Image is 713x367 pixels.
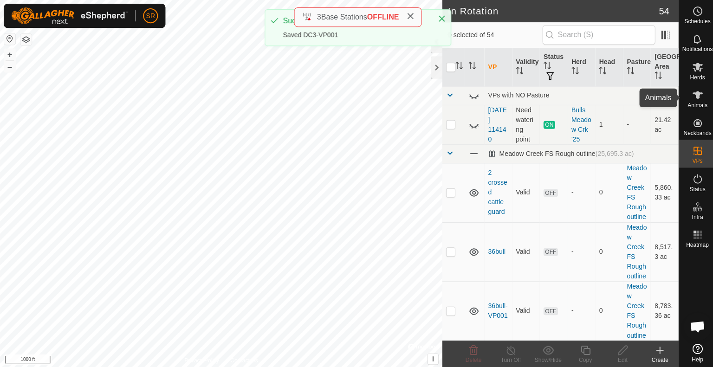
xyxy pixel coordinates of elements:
div: Meadow Creek FS Rough outline [486,149,631,157]
div: Edit [602,354,639,363]
div: Create [639,354,676,363]
img: Gallagher Logo [11,7,127,24]
div: - [569,305,590,315]
p-sorticon: Activate to sort [596,68,604,76]
a: Privacy Policy [184,355,219,363]
p-sorticon: Activate to sort [467,63,474,71]
a: Meadow Creek FS Rough outline [624,223,644,279]
a: Contact Us [229,355,257,363]
button: i [426,353,436,363]
span: Animals [685,102,705,108]
button: Close [434,12,447,25]
button: Map Layers [20,34,32,45]
span: 0 selected of 54 [446,30,540,40]
td: Valid [510,162,538,221]
div: - [569,246,590,256]
span: Heatmap [683,241,706,247]
span: Notifications [680,46,710,52]
th: Head [593,48,621,86]
th: VP [482,48,510,86]
p-sorticon: Activate to sort [652,73,659,80]
span: Base Stations [320,13,366,21]
td: 5,860.33 ac [648,162,676,221]
div: Copy [564,354,602,363]
p-sorticon: Activate to sort [624,68,632,76]
td: Need watering point [510,104,538,144]
td: 8,517.3 ac [648,221,676,280]
span: OFFLINE [366,13,397,21]
th: Pasture [621,48,648,86]
th: [GEOGRAPHIC_DATA] Area [648,48,676,86]
a: 36bull [486,247,503,254]
td: Valid [510,280,538,339]
button: + [4,49,15,60]
th: Status [538,48,565,86]
a: [DATE] 114140 [486,106,505,142]
span: Infra [689,213,700,219]
span: i [430,354,432,361]
a: 2 crossed cattle guard [486,168,505,215]
a: Meadow Creek FS Rough outline [624,164,644,220]
input: Search (S) [540,25,653,45]
td: 0 [593,162,621,221]
p-sorticon: Activate to sort [514,68,521,76]
div: Success [282,15,427,26]
td: 0 [593,221,621,280]
div: Open chat [681,311,709,339]
span: 54 [656,4,667,18]
p-sorticon: Activate to sort [569,68,577,76]
span: SR [145,11,154,21]
div: - [569,187,590,197]
span: OFF [541,247,555,255]
a: Meadow Creek FS Rough outline [624,282,644,338]
th: Validity [510,48,538,86]
span: Herds [687,74,702,80]
p-sorticon: Activate to sort [541,63,549,71]
h2: In Rotation [446,6,656,17]
div: Bulls Meadow Crk '25 [569,105,590,144]
span: Schedules [681,19,707,24]
span: ON [541,121,552,129]
div: Show/Hide [527,354,564,363]
span: Neckbands [681,130,708,135]
td: - [621,104,648,144]
td: Valid [510,221,538,280]
td: 0 [593,280,621,339]
span: Delete [464,355,480,362]
td: 8,783.36 ac [648,280,676,339]
div: VPs with NO Pasture [486,91,672,99]
span: Status [687,186,702,191]
span: (25,695.3 ac) [593,149,631,157]
button: – [4,61,15,72]
span: OFF [541,188,555,196]
span: OFF [541,306,555,314]
button: Reset Map [4,33,15,45]
td: 21.42 ac [648,104,676,144]
a: 36bull-VP001 [486,301,506,318]
div: Turn Off [490,354,527,363]
span: 3 [316,13,320,21]
div: Saved DC3-VP001 [282,30,427,40]
span: Help [689,355,700,361]
span: VPs [689,158,700,163]
th: Herd [565,48,593,86]
a: Help [676,339,713,365]
td: 1 [593,104,621,144]
p-sorticon: Activate to sort [454,63,461,71]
